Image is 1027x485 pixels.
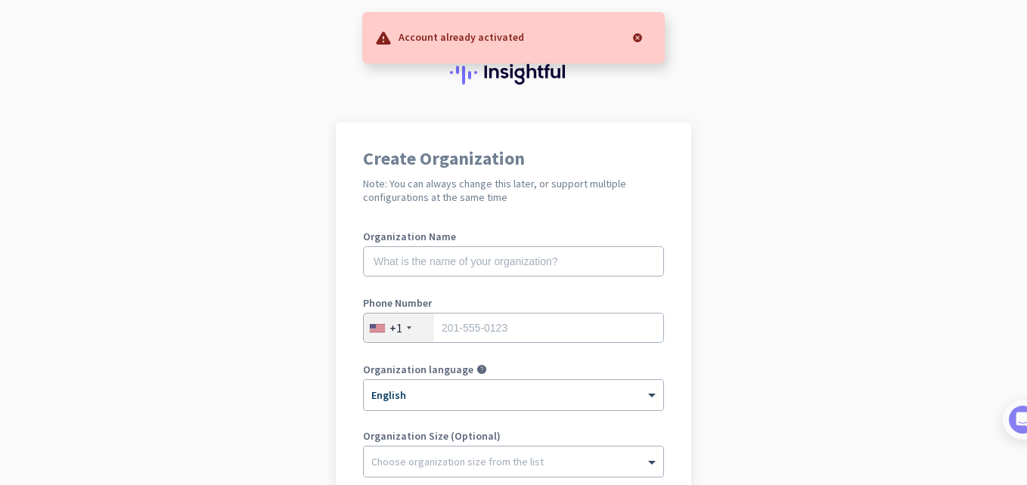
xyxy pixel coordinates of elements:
img: Insightful [450,60,577,85]
p: Account already activated [399,29,524,44]
h2: Note: You can always change this later, or support multiple configurations at the same time [363,177,664,204]
input: 201-555-0123 [363,313,664,343]
label: Organization Name [363,231,664,242]
h1: Create Organization [363,150,664,168]
label: Organization Size (Optional) [363,431,664,441]
input: What is the name of your organization? [363,246,664,276]
i: help [476,364,487,375]
label: Phone Number [363,298,664,308]
label: Organization language [363,364,473,375]
div: +1 [389,320,402,335]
